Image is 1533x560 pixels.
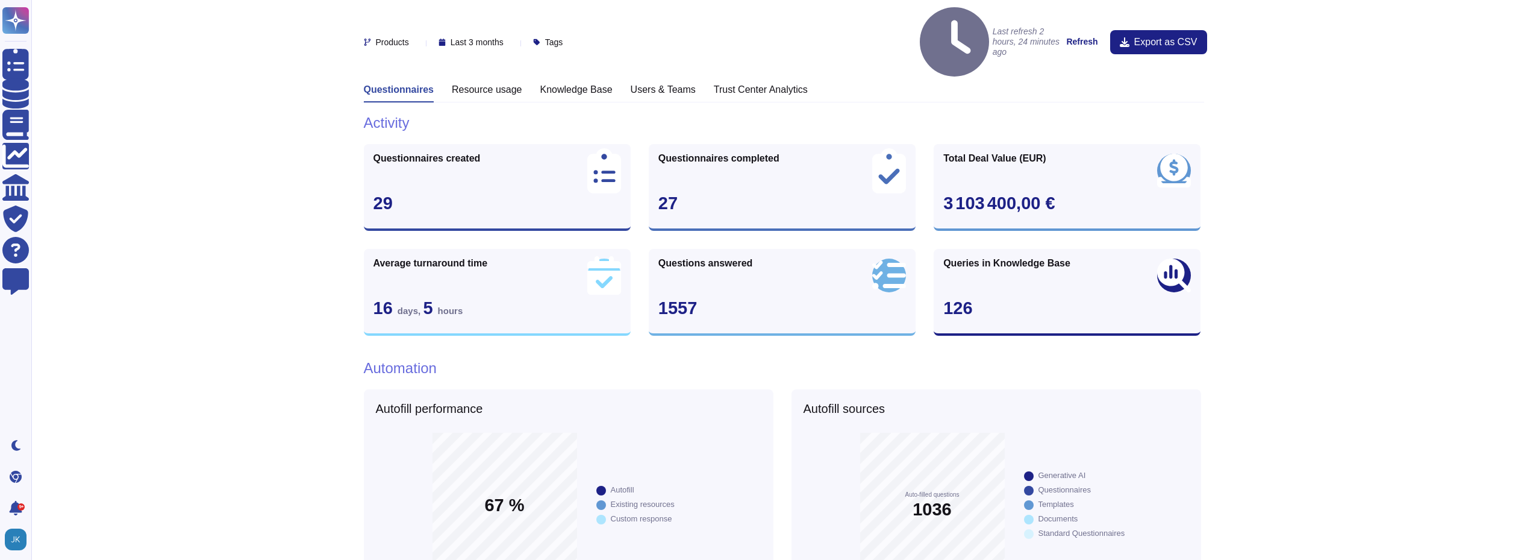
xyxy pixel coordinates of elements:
div: 27 [658,195,906,212]
div: 126 [943,300,1191,317]
span: Questionnaires created [373,154,481,163]
span: 67 % [484,497,524,514]
h3: Users & Teams [631,84,696,95]
div: Questionnaires [1038,486,1091,494]
span: Tags [545,38,563,46]
span: Auto-filled questions [905,492,959,498]
div: 29 [373,195,621,212]
span: Products [376,38,409,46]
div: Templates [1038,500,1074,508]
span: Questionnaires completed [658,154,779,163]
h3: Knowledge Base [540,84,613,95]
div: Custom response [611,515,672,523]
span: 16 5 [373,298,463,318]
div: Documents [1038,515,1078,523]
span: 1036 [913,501,952,518]
h5: Autofill performance [376,401,761,416]
h1: Activity [364,115,1201,132]
div: 1557 [658,300,906,317]
strong: Refresh [1066,37,1097,46]
h5: Autofill sources [804,401,1189,416]
span: Questions answered [658,259,753,268]
button: user [2,526,35,553]
img: user [5,529,27,550]
span: Average turnaround time [373,259,488,268]
div: 3 103 400,00 € [943,195,1191,212]
span: Last 3 months [451,38,504,46]
div: Generative AI [1038,471,1086,479]
h3: Questionnaires [364,84,434,95]
h3: Resource usage [452,84,522,95]
button: Export as CSV [1110,30,1207,54]
h4: Last refresh 2 hours, 24 minutes ago [920,7,1060,77]
span: Total Deal Value (EUR) [943,154,1046,163]
h3: Trust Center Analytics [714,84,808,95]
span: days , [398,306,423,316]
span: hours [438,306,463,316]
h1: Automation [364,360,1201,377]
div: Existing resources [611,500,675,508]
div: 9+ [17,503,25,511]
span: Queries in Knowledge Base [943,259,1070,268]
div: Standard Questionnaires [1038,529,1125,537]
div: Autofill [611,486,634,494]
span: Export as CSV [1134,37,1197,47]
